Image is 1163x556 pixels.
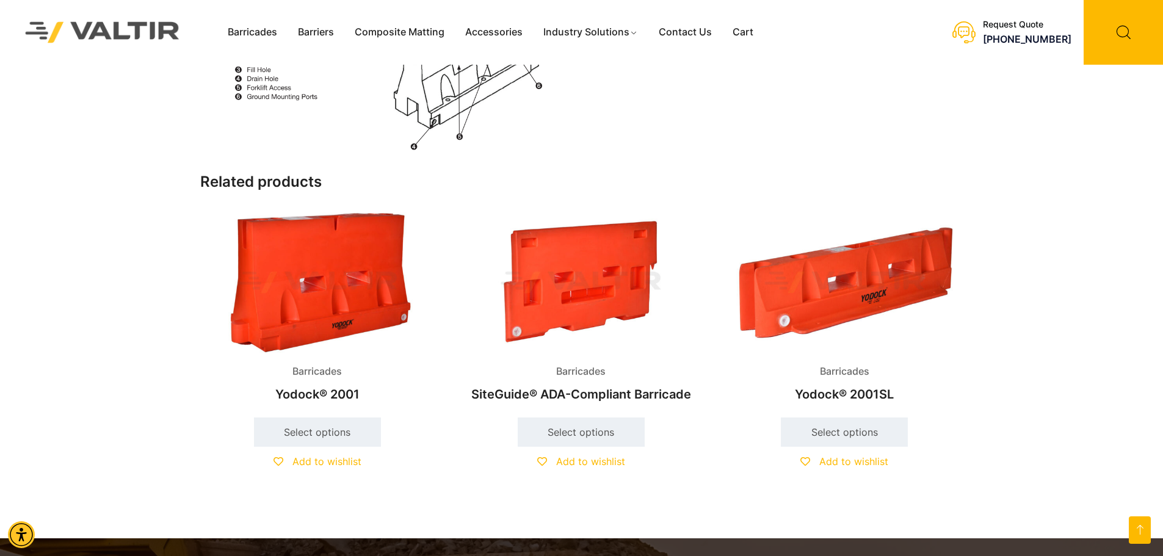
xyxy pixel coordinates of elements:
[463,212,698,408] a: BarricadesSiteGuide® ADA-Compliant Barricade
[727,212,962,353] img: Barricades
[547,363,615,381] span: Barricades
[463,381,698,408] h2: SiteGuide® ADA-Compliant Barricade
[288,23,344,42] a: Barriers
[254,417,381,447] a: Select options for “Yodock® 2001”
[200,212,435,408] a: BarricadesYodock® 2001
[274,455,361,468] a: Add to wishlist
[217,23,288,42] a: Barricades
[200,381,435,408] h2: Yodock® 2001
[983,20,1071,30] div: Request Quote
[8,521,35,548] div: Accessibility Menu
[518,417,645,447] a: Select options for “SiteGuide® ADA-Compliant Barricade”
[983,33,1071,45] a: call (888) 496-3625
[648,23,722,42] a: Contact Us
[200,173,963,191] h2: Related products
[1129,516,1151,544] a: Open this option
[722,23,764,42] a: Cart
[537,455,625,468] a: Add to wishlist
[463,212,698,353] img: Barricades
[344,23,455,42] a: Composite Matting
[727,381,962,408] h2: Yodock® 2001SL
[811,363,879,381] span: Barricades
[800,455,888,468] a: Add to wishlist
[283,363,351,381] span: Barricades
[727,212,962,408] a: BarricadesYodock® 2001SL
[455,23,533,42] a: Accessories
[533,23,648,42] a: Industry Solutions
[556,455,625,468] span: Add to wishlist
[9,5,196,59] img: Valtir Rentals
[781,417,908,447] a: Select options for “Yodock® 2001SL”
[819,455,888,468] span: Add to wishlist
[200,212,435,353] img: Barricades
[292,455,361,468] span: Add to wishlist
